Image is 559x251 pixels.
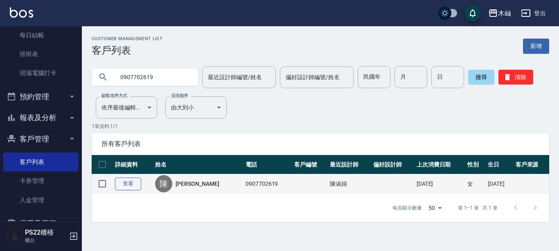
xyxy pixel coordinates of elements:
[243,155,292,174] th: 電話
[485,5,514,22] button: 木屾
[328,155,371,174] th: 最近設計師
[3,213,79,234] button: 員工及薪資
[243,174,292,194] td: 0907702619
[415,155,465,174] th: 上次消費日期
[425,197,445,219] div: 50
[3,153,79,171] a: 客戶列表
[468,70,494,84] button: 搜尋
[392,204,422,212] p: 每頁顯示數量
[25,237,67,244] p: 櫃台
[3,86,79,107] button: 預約管理
[518,6,549,21] button: 登出
[115,178,141,190] a: 查看
[3,26,79,45] a: 每日結帳
[3,128,79,150] button: 客戶管理
[92,36,162,41] h2: Customer Management List
[3,107,79,128] button: 報表及分析
[465,174,486,194] td: 女
[176,180,219,188] a: [PERSON_NAME]
[113,155,153,174] th: 詳細資料
[101,140,539,148] span: 所有客戶列表
[7,228,23,244] img: Person
[464,5,481,21] button: save
[155,175,172,192] div: 陳
[486,155,513,174] th: 生日
[3,171,79,190] a: 卡券管理
[171,93,188,99] label: 呈現順序
[101,93,127,99] label: 顧客排序方式
[153,155,243,174] th: 姓名
[25,228,67,237] h5: PS22櫃檯
[498,8,511,18] div: 木屾
[514,155,549,174] th: 客戶來源
[10,7,33,18] img: Logo
[328,174,371,194] td: 陳淑娟
[165,96,227,119] div: 由大到小
[3,64,79,82] a: 現場電腦打卡
[415,174,465,194] td: [DATE]
[498,70,533,84] button: 清除
[3,45,79,64] a: 排班表
[458,204,498,212] p: 第 1–1 筆 共 1 筆
[115,66,192,88] input: 搜尋關鍵字
[92,45,162,56] h3: 客戶列表
[292,155,328,174] th: 客戶編號
[371,155,415,174] th: 偏好設計師
[465,155,486,174] th: 性別
[96,96,157,119] div: 依序最後編輯時間
[92,123,549,130] p: 1 筆資料, 1 / 1
[3,191,79,210] a: 入金管理
[486,174,513,194] td: [DATE]
[523,39,549,54] a: 新增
